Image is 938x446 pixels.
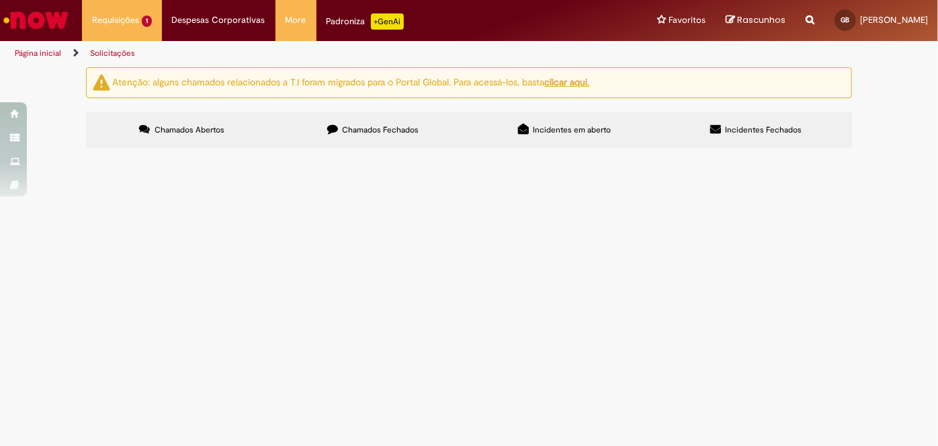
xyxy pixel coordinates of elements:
span: Favoritos [669,13,706,27]
a: Página inicial [15,48,61,59]
a: Solicitações [90,48,135,59]
span: Requisições [92,13,139,27]
span: GB [841,15,850,24]
p: +GenAi [371,13,404,30]
span: [PERSON_NAME] [860,14,928,26]
span: 1 [142,15,152,27]
a: clicar aqui. [544,76,589,88]
span: Incidentes em aberto [534,124,611,135]
div: Padroniza [327,13,404,30]
span: More [286,13,306,27]
img: ServiceNow [1,7,71,34]
span: Despesas Corporativas [172,13,265,27]
ng-bind-html: Atenção: alguns chamados relacionados a T.I foram migrados para o Portal Global. Para acessá-los,... [112,76,589,88]
span: Rascunhos [737,13,785,26]
a: Rascunhos [726,14,785,27]
span: Chamados Abertos [155,124,224,135]
span: Chamados Fechados [343,124,419,135]
ul: Trilhas de página [10,41,615,66]
span: Incidentes Fechados [726,124,802,135]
